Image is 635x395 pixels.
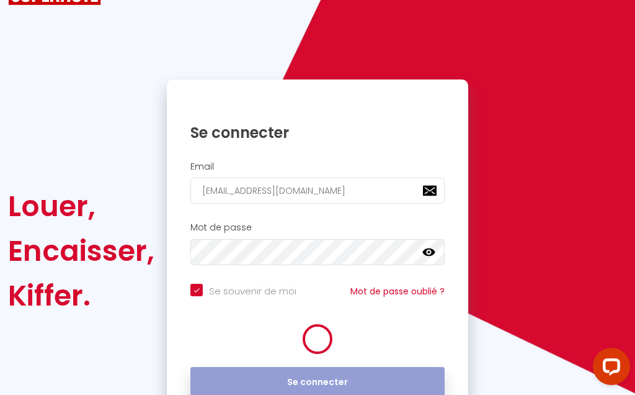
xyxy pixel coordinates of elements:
[8,184,154,229] div: Louer,
[190,178,445,204] input: Ton Email
[190,222,445,233] h2: Mot de passe
[8,229,154,273] div: Encaisser,
[190,161,445,172] h2: Email
[8,273,154,318] div: Kiffer.
[583,343,635,395] iframe: LiveChat chat widget
[350,285,445,297] a: Mot de passe oublié ?
[190,123,445,142] h1: Se connecter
